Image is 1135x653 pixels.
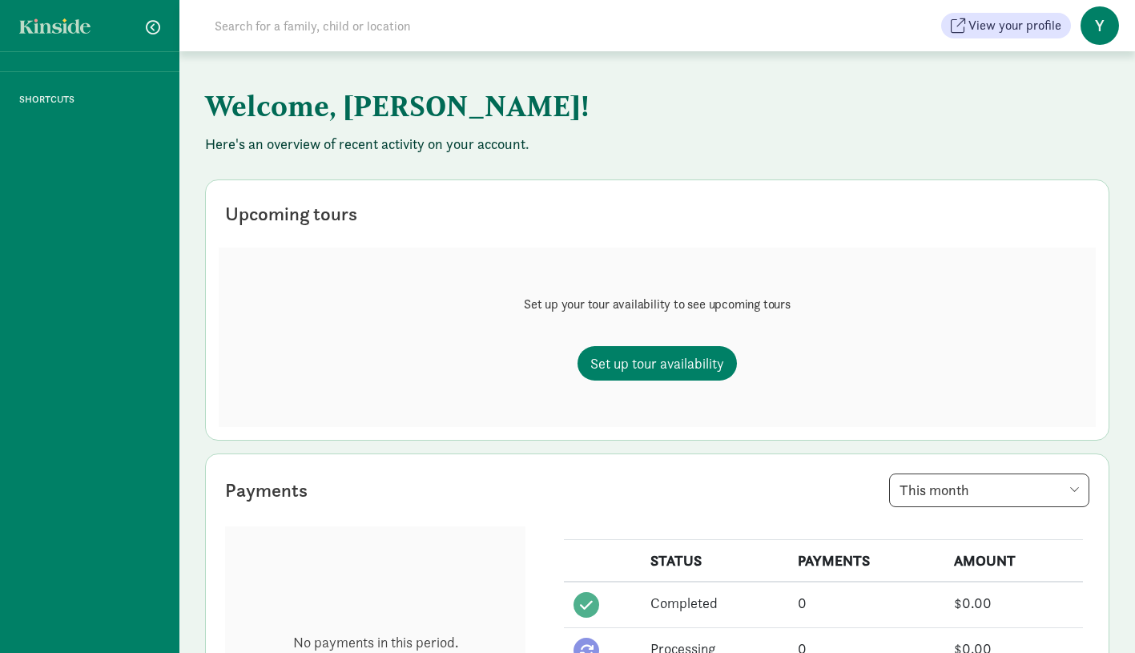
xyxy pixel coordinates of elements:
[788,540,944,582] th: PAYMENTS
[225,200,357,228] div: Upcoming tours
[590,353,724,374] span: Set up tour availability
[641,540,789,582] th: STATUS
[941,13,1071,38] button: View your profile
[257,633,493,652] p: No payments in this period.
[205,135,1109,154] p: Here's an overview of recent activity on your account.
[798,592,935,614] div: 0
[205,77,998,135] h1: Welcome, [PERSON_NAME]!
[524,295,791,314] p: Set up your tour availability to see upcoming tours
[225,476,308,505] div: Payments
[968,16,1061,35] span: View your profile
[578,346,737,381] a: Set up tour availability
[1081,6,1119,45] span: y
[205,10,654,42] input: Search for a family, child or location
[944,540,1083,582] th: AMOUNT
[650,592,779,614] div: Completed
[954,592,1073,614] div: $0.00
